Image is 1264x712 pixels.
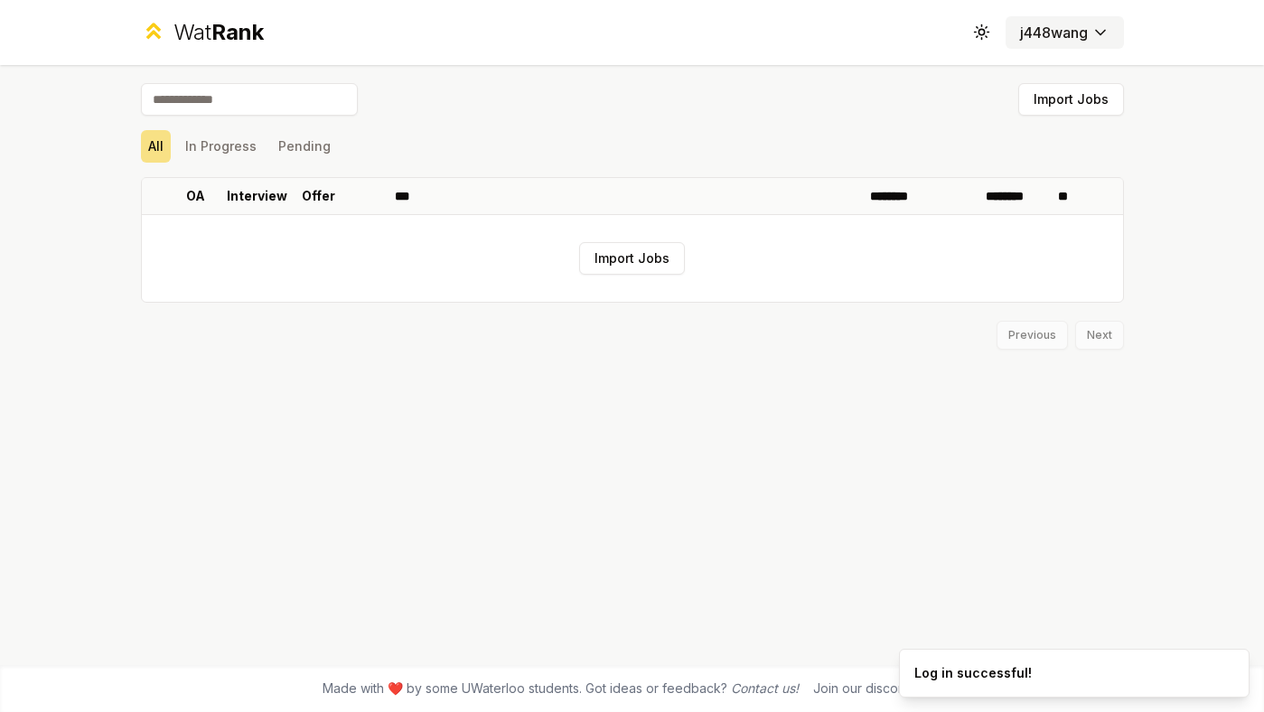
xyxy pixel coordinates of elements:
[579,242,685,275] button: Import Jobs
[141,18,265,47] a: WatRank
[178,130,264,163] button: In Progress
[141,130,171,163] button: All
[323,679,799,698] span: Made with ❤️ by some UWaterloo students. Got ideas or feedback?
[173,18,264,47] div: Wat
[731,680,799,696] a: Contact us!
[227,187,287,205] p: Interview
[914,664,1032,682] div: Log in successful!
[1018,83,1124,116] button: Import Jobs
[186,187,205,205] p: OA
[1006,16,1124,49] button: j448wang
[271,130,338,163] button: Pending
[211,19,264,45] span: Rank
[1020,22,1088,43] span: j448wang
[813,679,913,698] div: Join our discord!
[302,187,335,205] p: Offer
